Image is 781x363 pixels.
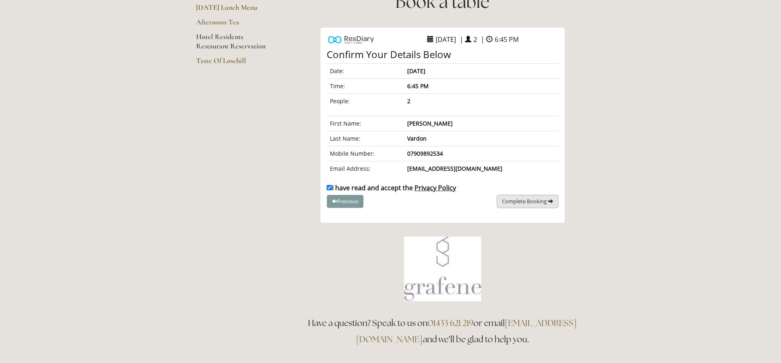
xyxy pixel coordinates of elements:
[407,150,443,157] b: 07909892534
[502,198,547,205] span: Complete Booking
[414,183,456,192] span: Privacy Policy
[327,131,404,146] td: Last Name:
[407,82,429,90] strong: 6:45 PM
[428,317,473,328] a: 01433 621 219
[196,56,274,71] a: Taste Of Losehill
[407,67,425,75] strong: [DATE]
[327,49,558,60] h4: Confirm Your Details Below
[407,135,427,142] b: Vardon
[407,165,502,172] b: [EMAIL_ADDRESS][DOMAIN_NAME]
[328,34,374,46] img: Powered by ResDiary
[327,64,404,79] td: Date:
[196,3,274,17] a: [DATE] Lunch Menu
[407,120,453,127] b: [PERSON_NAME]
[327,161,404,176] td: Email Address:
[404,237,481,301] img: Book a table at Grafene Restaurant @ Losehill
[497,195,558,208] button: Complete Booking
[196,17,274,32] a: Afternoon Tea
[356,317,577,345] a: [EMAIL_ADDRESS][DOMAIN_NAME]
[460,35,463,44] span: |
[327,183,456,192] label: I have read and accept the
[327,195,364,208] button: Previous
[481,35,484,44] span: |
[327,79,404,94] td: Time:
[327,94,404,109] td: People:
[300,315,585,348] h3: Have a question? Speak to us on or email and we’ll be glad to help you.
[434,33,458,46] span: [DATE]
[471,33,479,46] span: 2
[196,32,274,56] a: Hotel Residents Restaurant Reservation
[327,116,404,131] td: First Name:
[327,185,332,190] input: I have read and accept the Privacy Policy
[407,97,410,105] strong: 2
[327,146,404,161] td: Mobile Number:
[493,33,521,46] span: 6:45 PM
